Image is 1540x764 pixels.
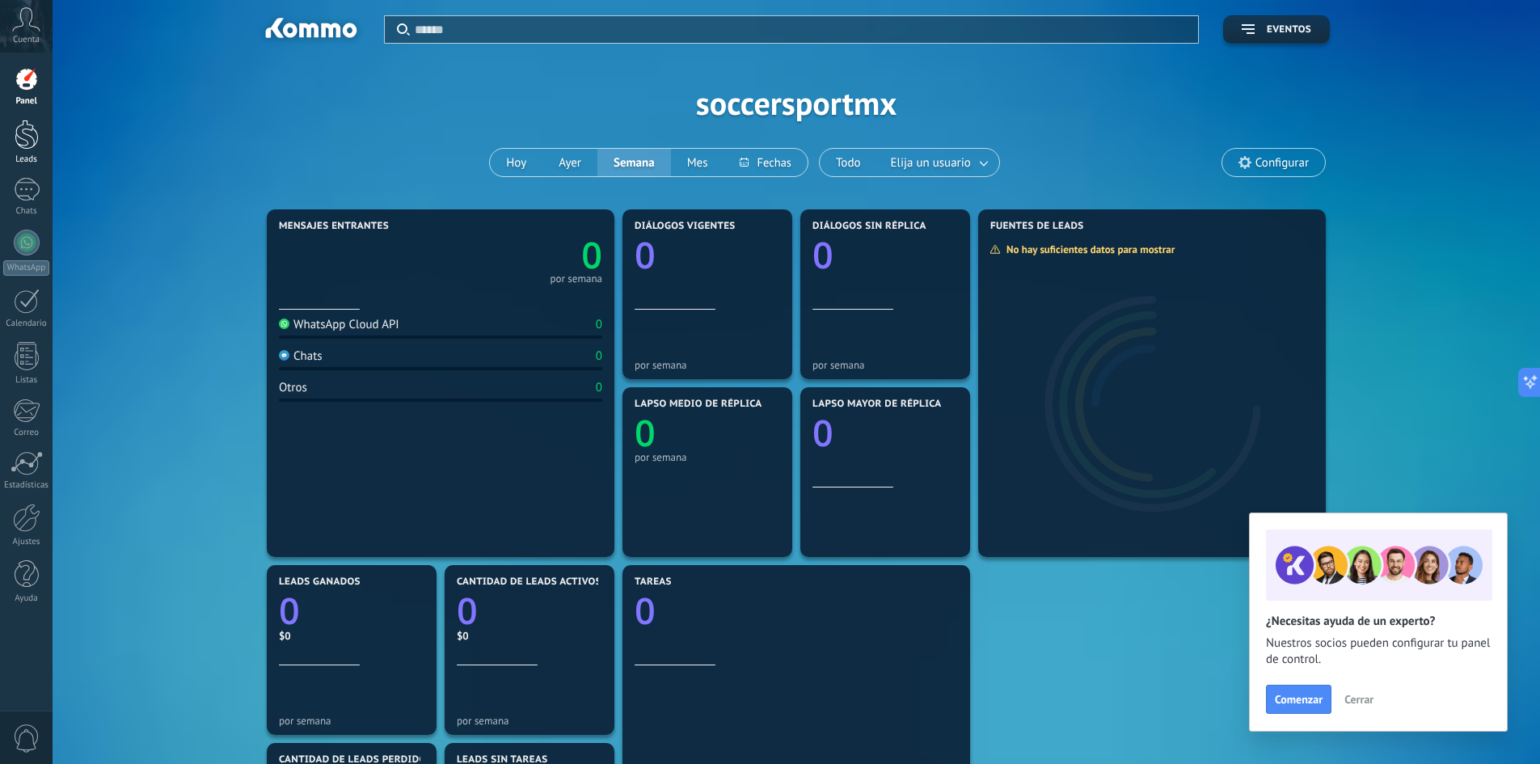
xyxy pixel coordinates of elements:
[635,586,656,635] text: 0
[812,399,941,410] span: Lapso mayor de réplica
[279,221,389,232] span: Mensajes entrantes
[457,586,478,635] text: 0
[990,221,1084,232] span: Fuentes de leads
[1266,685,1331,714] button: Comenzar
[812,408,833,458] text: 0
[635,451,780,463] div: por semana
[1223,15,1330,44] button: Eventos
[724,149,807,176] button: Fechas
[279,715,424,727] div: por semana
[635,576,672,588] span: Tareas
[279,319,289,329] img: WhatsApp Cloud API
[3,375,50,386] div: Listas
[457,586,602,635] a: 0
[671,149,724,176] button: Mes
[279,576,361,588] span: Leads ganados
[457,629,602,643] div: $0
[3,96,50,107] div: Panel
[1255,156,1309,170] span: Configurar
[635,586,958,635] a: 0
[3,260,49,276] div: WhatsApp
[13,35,40,45] span: Cuenta
[877,149,999,176] button: Elija un usuario
[3,537,50,547] div: Ajustes
[279,317,399,332] div: WhatsApp Cloud API
[441,230,602,280] a: 0
[1344,694,1373,705] span: Cerrar
[550,275,602,283] div: por semana
[279,629,424,643] div: $0
[279,350,289,361] img: Chats
[279,586,300,635] text: 0
[1266,635,1491,668] span: Nuestros socios pueden configurar tu panel de control.
[635,359,780,371] div: por semana
[812,221,926,232] span: Diálogos sin réplica
[279,586,424,635] a: 0
[812,230,833,280] text: 0
[279,380,307,395] div: Otros
[457,576,601,588] span: Cantidad de leads activos
[490,149,542,176] button: Hoy
[596,348,602,364] div: 0
[989,243,1186,256] div: No hay suficientes datos para mostrar
[279,348,323,364] div: Chats
[596,380,602,395] div: 0
[3,206,50,217] div: Chats
[542,149,597,176] button: Ayer
[820,149,877,176] button: Todo
[1275,694,1323,705] span: Comenzar
[1267,24,1311,36] span: Eventos
[3,480,50,491] div: Estadísticas
[1337,687,1381,711] button: Cerrar
[1266,614,1491,629] h2: ¿Necesitas ayuda de un experto?
[3,428,50,438] div: Correo
[635,221,736,232] span: Diálogos vigentes
[3,154,50,165] div: Leads
[635,230,656,280] text: 0
[888,152,974,174] span: Elija un usuario
[3,319,50,329] div: Calendario
[635,399,762,410] span: Lapso medio de réplica
[3,593,50,604] div: Ayuda
[597,149,671,176] button: Semana
[596,317,602,332] div: 0
[812,359,958,371] div: por semana
[457,715,602,727] div: por semana
[581,230,602,280] text: 0
[635,408,656,458] text: 0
